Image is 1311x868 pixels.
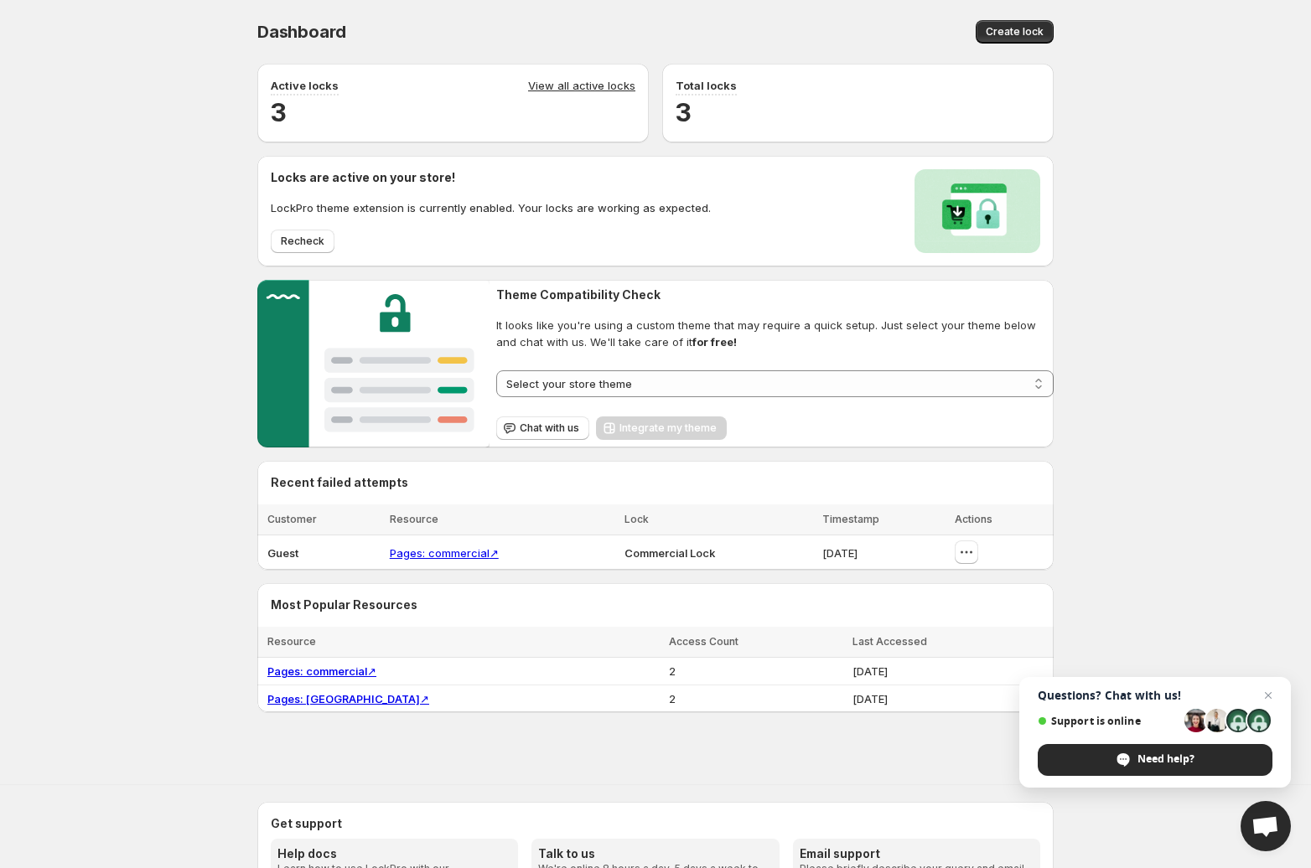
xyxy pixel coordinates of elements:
[822,546,858,560] span: [DATE]
[986,25,1044,39] span: Create lock
[1241,801,1291,851] div: Open chat
[1038,744,1272,776] div: Need help?
[271,77,339,94] p: Active locks
[664,685,847,713] td: 2
[852,692,888,705] span: [DATE]
[520,421,579,435] span: Chat with us
[852,635,927,648] span: Last Accessed
[281,235,324,248] span: Recheck
[390,546,499,560] a: Pages: commercial↗
[271,96,635,129] h2: 3
[1137,752,1194,767] span: Need help?
[528,77,635,96] a: View all active locks
[277,845,511,862] h3: Help docs
[1258,685,1278,705] span: Close chat
[271,815,1040,832] h2: Get support
[1038,715,1179,727] span: Support is online
[271,597,1040,613] h2: Most Popular Resources
[538,845,772,862] h3: Talk to us
[822,513,879,525] span: Timestamp
[271,169,711,186] h2: Locks are active on your store!
[1038,689,1272,702] span: Questions? Chat with us!
[676,96,1040,129] h2: 3
[800,845,1034,862] h3: Email support
[496,287,1054,303] h2: Theme Compatibility Check
[692,335,737,349] strong: for free!
[271,474,408,491] h2: Recent failed attempts
[257,22,346,42] span: Dashboard
[267,664,376,678] a: Pages: commercial↗
[267,513,317,525] span: Customer
[257,280,490,447] img: Customer support
[267,692,429,705] a: Pages: [GEOGRAPHIC_DATA]↗
[624,513,649,525] span: Lock
[915,169,1040,253] img: Locks activated
[624,546,715,560] span: Commercial Lock
[496,416,589,440] button: Chat with us
[496,317,1054,350] span: It looks like you're using a custom theme that may require a quick setup. Just select your theme ...
[267,546,298,560] span: Guest
[664,658,847,685] td: 2
[271,230,334,253] button: Recheck
[271,199,711,216] p: LockPro theme extension is currently enabled. Your locks are working as expected.
[676,77,737,94] p: Total locks
[852,664,888,678] span: [DATE]
[669,635,738,648] span: Access Count
[976,20,1054,44] button: Create lock
[955,513,992,525] span: Actions
[267,635,316,648] span: Resource
[390,513,438,525] span: Resource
